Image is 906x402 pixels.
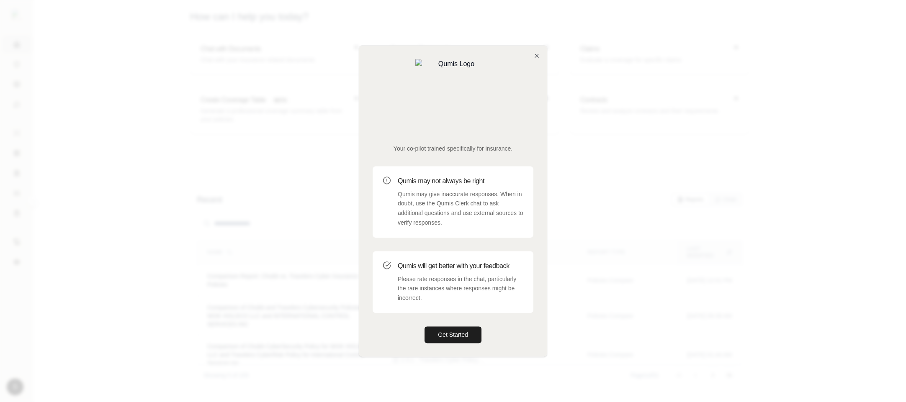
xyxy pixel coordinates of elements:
h3: Qumis may not always be right [398,176,523,186]
button: Get Started [425,326,481,343]
p: Please rate responses in the chat, particularly the rare instances where responses might be incor... [398,274,523,303]
img: Qumis Logo [415,59,491,134]
p: Qumis may give inaccurate responses. When in doubt, use the Qumis Clerk chat to ask additional qu... [398,189,523,228]
h3: Qumis will get better with your feedback [398,261,523,271]
p: Your co-pilot trained specifically for insurance. [373,144,533,153]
